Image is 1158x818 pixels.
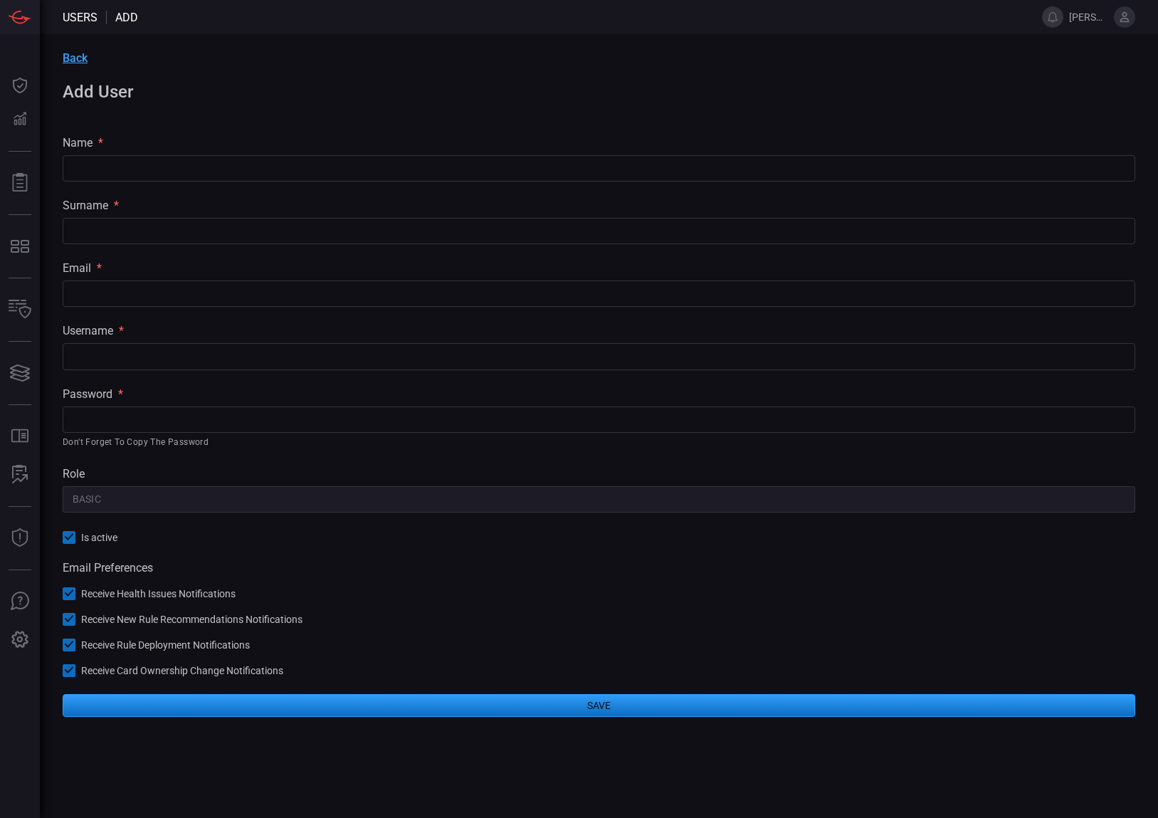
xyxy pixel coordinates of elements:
button: MITRE - Detection Posture [3,229,37,263]
button: Receive Health Issues Notifications [63,586,236,600]
h3: Email Preferences [63,561,1135,575]
span: Receive Health Issues Notifications [81,588,236,599]
button: Save [63,694,1135,717]
button: Inventory [3,293,37,327]
div: email [63,261,1135,275]
p: Don't forget to copy the password [63,436,1125,450]
button: Is active [63,530,117,544]
button: Threat Intelligence [3,521,37,555]
button: Preferences [3,623,37,657]
button: Reports [3,166,37,200]
div: name [63,136,1135,150]
button: Ask Us A Question [3,584,37,619]
span: Add [115,11,138,24]
button: Receive New Rule Recommendations Notifications [63,612,302,626]
button: Receive Card Ownership Change Notifications [63,663,283,677]
div: surname [63,199,1135,212]
span: Users [63,11,98,24]
span: Is active [81,532,117,543]
span: Receive Card Ownership Change Notifications [81,665,283,676]
button: Cards [3,356,37,390]
div: role [63,467,1135,481]
button: Receive Rule Deployment Notifications [63,637,250,651]
span: Receive New Rule Recommendations Notifications [81,614,302,625]
span: Back [63,51,88,65]
button: ALERT ANALYSIS [3,458,37,492]
a: Back [63,51,1135,65]
span: Receive Rule Deployment Notifications [81,639,250,651]
button: Detections [3,103,37,137]
span: [PERSON_NAME][EMAIL_ADDRESS][DOMAIN_NAME] [1069,11,1108,23]
button: Rule Catalog [3,419,37,453]
h1: Add User [63,82,1135,102]
button: Dashboard [3,68,37,103]
div: username [63,324,1135,337]
div: password [63,387,1135,401]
